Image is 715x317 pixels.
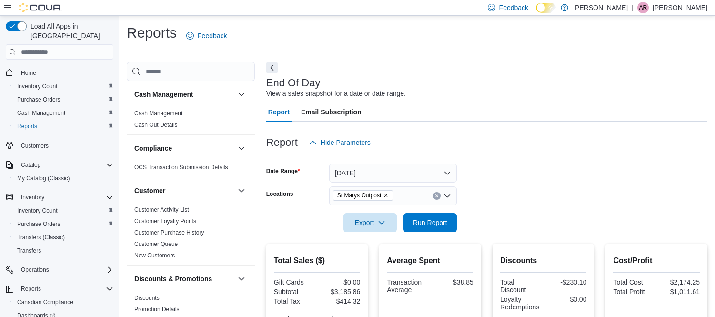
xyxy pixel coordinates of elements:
[10,231,117,244] button: Transfers (Classic)
[17,283,45,295] button: Reports
[134,306,180,313] a: Promotion Details
[10,80,117,93] button: Inventory Count
[134,164,228,171] span: OCS Transaction Submission Details
[613,278,655,286] div: Total Cost
[2,191,117,204] button: Inventory
[499,3,528,12] span: Feedback
[500,255,587,266] h2: Discounts
[319,297,361,305] div: $414.32
[21,266,49,274] span: Operations
[13,121,113,132] span: Reports
[127,108,255,134] div: Cash Management
[329,164,457,183] button: [DATE]
[500,278,542,294] div: Total Discount
[17,96,60,103] span: Purchase Orders
[274,297,315,305] div: Total Tax
[2,65,117,79] button: Home
[13,232,69,243] a: Transfers (Classic)
[343,213,397,232] button: Export
[266,89,406,99] div: View a sales snapshot for a date or date range.
[134,90,234,99] button: Cash Management
[17,140,52,152] a: Customers
[443,192,451,200] button: Open list of options
[236,143,247,154] button: Compliance
[613,288,655,296] div: Total Profit
[13,232,113,243] span: Transfers (Classic)
[13,205,113,216] span: Inventory Count
[10,217,117,231] button: Purchase Orders
[134,110,182,117] span: Cash Management
[17,264,113,276] span: Operations
[134,252,175,259] span: New Customers
[274,278,315,286] div: Gift Cards
[134,252,175,259] a: New Customers
[413,218,447,227] span: Run Report
[632,2,634,13] p: |
[236,89,247,100] button: Cash Management
[274,255,361,266] h2: Total Sales ($)
[134,241,178,247] a: Customer Queue
[266,77,321,89] h3: End Of Day
[10,296,117,309] button: Canadian Compliance
[13,173,74,184] a: My Catalog (Classic)
[13,121,41,132] a: Reports
[2,158,117,172] button: Catalog
[134,143,172,153] h3: Compliance
[198,31,227,41] span: Feedback
[21,69,36,77] span: Home
[13,245,113,256] span: Transfers
[545,296,587,303] div: $0.00
[432,278,473,286] div: $38.85
[433,192,441,200] button: Clear input
[10,172,117,185] button: My Catalog (Classic)
[10,93,117,106] button: Purchase Orders
[134,206,189,213] a: Customer Activity List
[13,218,113,230] span: Purchase Orders
[134,240,178,248] span: Customer Queue
[573,2,628,13] p: [PERSON_NAME]
[658,278,700,286] div: $2,174.25
[127,23,177,42] h1: Reports
[21,142,49,150] span: Customers
[13,94,113,105] span: Purchase Orders
[17,220,60,228] span: Purchase Orders
[13,297,113,308] span: Canadian Compliance
[13,205,61,216] a: Inventory Count
[10,244,117,257] button: Transfers
[17,234,65,241] span: Transfers (Classic)
[21,194,44,201] span: Inventory
[17,109,65,117] span: Cash Management
[266,137,298,148] h3: Report
[236,273,247,285] button: Discounts & Promotions
[500,296,542,311] div: Loyalty Redemptions
[268,102,290,122] span: Report
[17,207,58,215] span: Inventory Count
[134,186,234,195] button: Customer
[13,81,61,92] a: Inventory Count
[134,218,196,225] a: Customer Loyalty Points
[134,229,204,236] a: Customer Purchase History
[134,306,180,313] span: Promotion Details
[333,190,393,201] span: St Marys Outpost
[13,107,113,119] span: Cash Management
[236,185,247,196] button: Customer
[17,67,40,79] a: Home
[21,161,40,169] span: Catalog
[637,2,649,13] div: Ammar Rangwala
[134,90,193,99] h3: Cash Management
[17,82,58,90] span: Inventory Count
[266,167,300,175] label: Date Range
[134,121,178,129] span: Cash Out Details
[17,192,113,203] span: Inventory
[27,21,113,41] span: Load All Apps in [GEOGRAPHIC_DATA]
[10,204,117,217] button: Inventory Count
[13,81,113,92] span: Inventory Count
[17,298,73,306] span: Canadian Compliance
[2,263,117,276] button: Operations
[182,26,231,45] a: Feedback
[17,264,53,276] button: Operations
[127,162,255,177] div: Compliance
[13,218,64,230] a: Purchase Orders
[13,297,77,308] a: Canadian Compliance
